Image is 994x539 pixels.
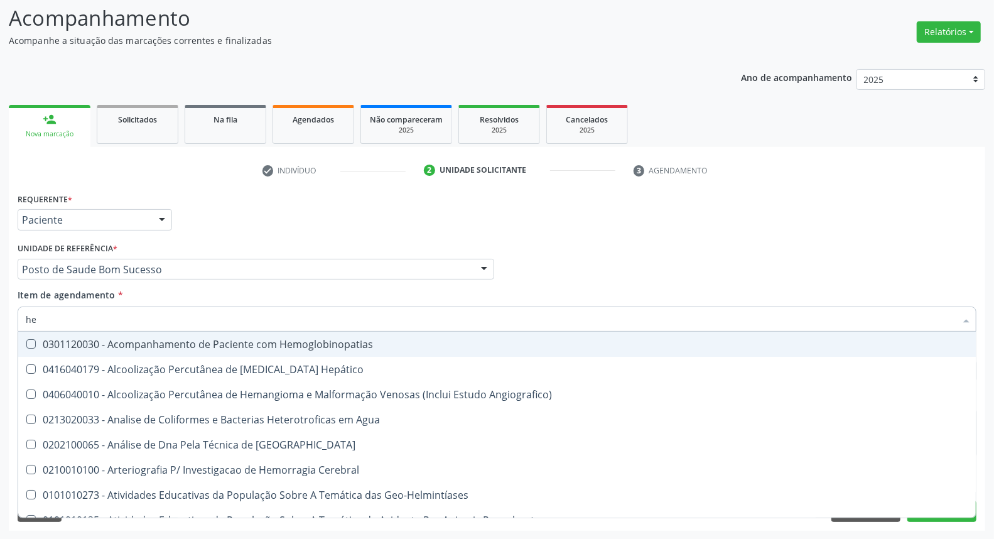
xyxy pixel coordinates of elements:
div: 2025 [556,126,619,135]
label: Requerente [18,190,72,209]
button: Relatórios [917,21,981,43]
div: Unidade solicitante [440,165,526,176]
div: 2025 [468,126,531,135]
div: 2 [424,165,435,176]
span: Não compareceram [370,114,443,125]
span: Solicitados [118,114,157,125]
div: 2025 [370,126,443,135]
p: Acompanhamento [9,3,693,34]
span: Agendados [293,114,334,125]
span: Resolvidos [480,114,519,125]
p: Ano de acompanhamento [741,69,852,85]
div: person_add [43,112,57,126]
span: Na fila [213,114,237,125]
span: Paciente [22,214,146,226]
div: Nova marcação [18,129,82,139]
p: Acompanhe a situação das marcações correntes e finalizadas [9,34,693,47]
span: Posto de Saude Bom Sucesso [22,263,468,276]
span: Cancelados [566,114,608,125]
input: Buscar por procedimentos [26,307,956,332]
span: Item de agendamento [18,289,116,301]
label: Unidade de referência [18,239,117,259]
